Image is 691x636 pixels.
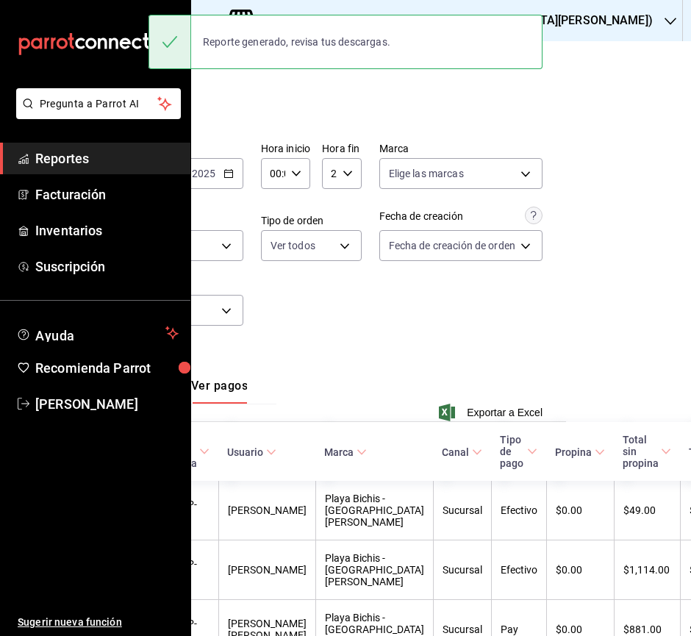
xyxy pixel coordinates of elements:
[325,493,424,528] div: Playa Bichis - [GEOGRAPHIC_DATA][PERSON_NAME]
[501,564,537,576] div: Efectivo
[35,358,179,378] span: Recomienda Parrot
[556,504,604,516] div: $0.00
[227,446,276,458] span: Usuario
[443,504,482,516] div: Sucursal
[10,107,181,122] a: Pregunta a Parrot AI
[623,504,671,516] div: $49.00
[379,209,463,224] div: Fecha de creación
[501,504,537,516] div: Efectivo
[16,88,181,119] button: Pregunta a Parrot AI
[40,96,158,112] span: Pregunta a Parrot AI
[35,324,160,342] span: Ayuda
[379,143,543,154] label: Marca
[442,404,543,421] button: Exportar a Excel
[443,564,482,576] div: Sucursal
[443,624,482,635] div: Sucursal
[555,446,604,458] span: Propina
[99,379,204,404] div: navigation tabs
[191,379,248,404] button: Ver pagos
[261,143,310,154] label: Hora inicio
[35,149,179,168] span: Reportes
[623,624,671,635] div: $881.00
[35,257,179,276] span: Suscripción
[389,166,464,181] span: Elige las marcas
[35,185,179,204] span: Facturación
[389,238,515,253] span: Fecha de creación de orden
[271,238,315,253] span: Ver todos
[322,143,361,154] label: Hora fin
[228,564,307,576] div: [PERSON_NAME]
[18,615,179,630] span: Sugerir nueva función
[191,168,216,179] input: ----
[556,624,604,635] div: $0.00
[500,434,537,469] span: Tipo de pago
[261,215,362,226] label: Tipo de orden
[623,434,671,469] span: Total sin propina
[501,624,537,635] div: Pay
[228,504,307,516] div: [PERSON_NAME]
[35,394,179,414] span: [PERSON_NAME]
[556,564,604,576] div: $0.00
[324,446,366,458] span: Marca
[442,446,481,458] span: Canal
[325,552,424,587] div: Playa Bichis - [GEOGRAPHIC_DATA][PERSON_NAME]
[623,564,671,576] div: $1,114.00
[35,221,179,240] span: Inventarios
[191,26,402,58] div: Reporte generado, revisa tus descargas.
